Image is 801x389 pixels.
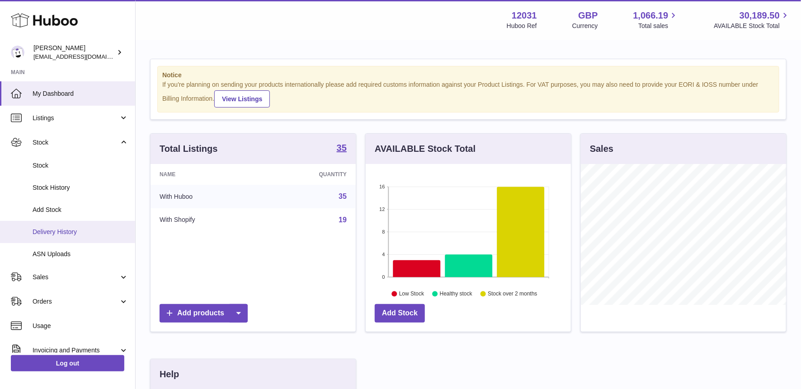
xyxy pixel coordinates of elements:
[382,274,385,280] text: 0
[33,114,119,122] span: Listings
[33,250,128,258] span: ASN Uploads
[633,9,669,22] span: 1,066.19
[162,71,774,80] strong: Notice
[160,304,248,323] a: Add products
[33,44,115,61] div: [PERSON_NAME]
[382,229,385,234] text: 8
[160,368,179,380] h3: Help
[633,9,679,30] a: 1,066.19 Total sales
[33,138,119,147] span: Stock
[151,208,261,232] td: With Shopify
[590,143,613,155] h3: Sales
[214,90,270,108] a: View Listings
[714,22,790,30] span: AVAILABLE Stock Total
[33,53,133,60] span: [EMAIL_ADDRESS][DOMAIN_NAME]
[379,184,385,189] text: 16
[33,273,119,281] span: Sales
[337,143,347,154] a: 35
[382,252,385,257] text: 4
[337,143,347,152] strong: 35
[11,355,124,371] a: Log out
[375,304,425,323] a: Add Stock
[33,297,119,306] span: Orders
[160,143,218,155] h3: Total Listings
[507,22,537,30] div: Huboo Ref
[740,9,780,22] span: 30,189.50
[33,346,119,355] span: Invoicing and Payments
[33,161,128,170] span: Stock
[151,185,261,208] td: With Huboo
[375,143,476,155] h3: AVAILABLE Stock Total
[578,9,598,22] strong: GBP
[572,22,598,30] div: Currency
[162,80,774,108] div: If you're planning on sending your products internationally please add required customs informati...
[33,89,128,98] span: My Dashboard
[714,9,790,30] a: 30,189.50 AVAILABLE Stock Total
[488,291,537,297] text: Stock over 2 months
[339,192,347,200] a: 35
[33,183,128,192] span: Stock History
[261,164,356,185] th: Quantity
[33,228,128,236] span: Delivery History
[33,206,128,214] span: Add Stock
[339,216,347,224] a: 19
[638,22,678,30] span: Total sales
[399,291,424,297] text: Low Stock
[379,206,385,212] text: 12
[512,9,537,22] strong: 12031
[440,291,473,297] text: Healthy stock
[33,322,128,330] span: Usage
[11,46,24,59] img: admin@makewellforyou.com
[151,164,261,185] th: Name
